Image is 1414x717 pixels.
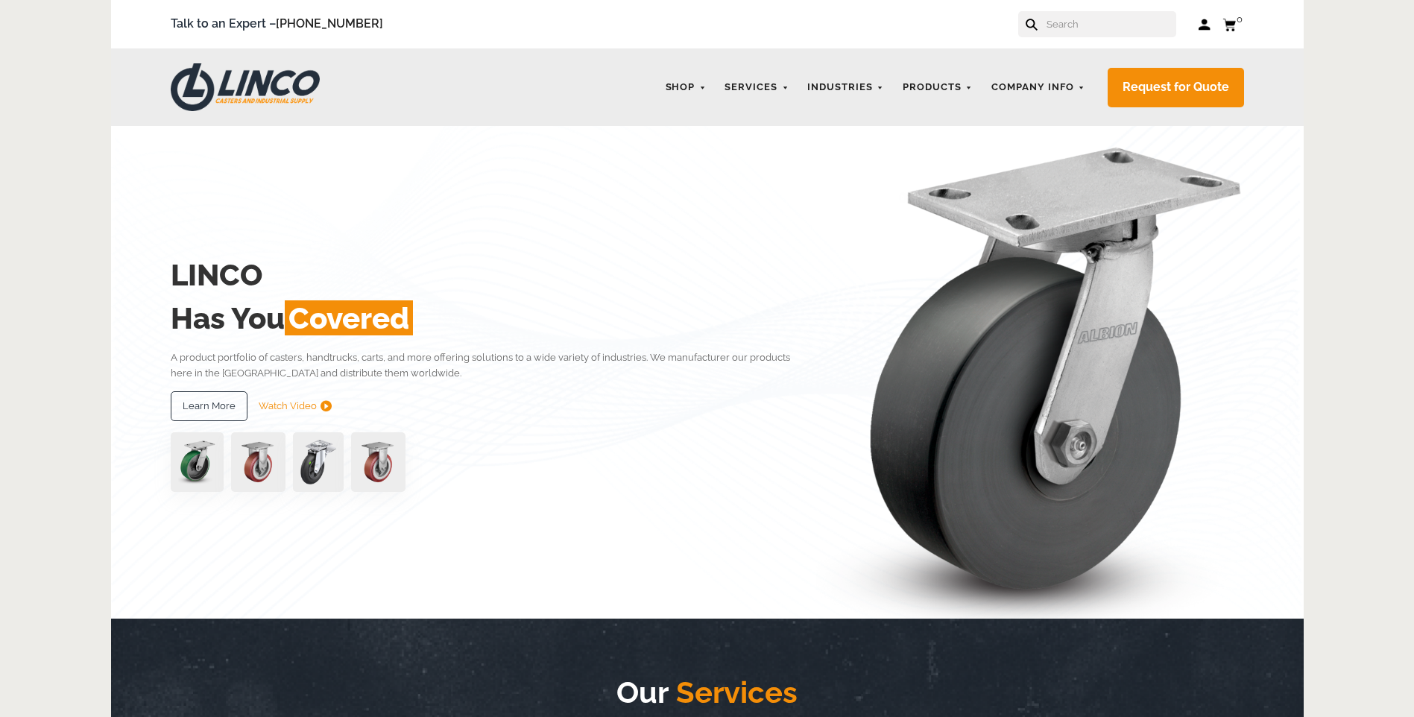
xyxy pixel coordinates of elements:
a: Products [895,73,980,102]
img: capture-59611-removebg-preview-1.png [351,432,405,492]
a: Services [717,73,796,102]
h2: Our [230,671,1184,714]
a: [PHONE_NUMBER] [276,16,383,31]
img: capture-59611-removebg-preview-1.png [231,432,285,492]
span: Covered [285,300,413,335]
a: Request for Quote [1108,68,1244,107]
a: Watch Video [259,391,332,421]
span: Talk to an Expert – [171,14,383,34]
img: subtract.png [321,400,332,411]
img: linco_caster [816,126,1244,619]
h2: LINCO [171,253,812,297]
a: Company Info [984,73,1093,102]
h2: Has You [171,297,812,340]
a: Shop [658,73,714,102]
img: LINCO CASTERS & INDUSTRIAL SUPPLY [171,63,320,111]
p: A product portfolio of casters, handtrucks, carts, and more offering solutions to a wide variety ... [171,350,812,382]
a: Log in [1199,17,1211,32]
img: pn3orx8a-94725-1-1-.png [171,432,224,492]
span: Services [669,675,798,710]
span: 0 [1237,13,1243,25]
a: 0 [1222,15,1244,34]
input: Search [1045,11,1176,37]
img: lvwpp200rst849959jpg-30522-removebg-preview-1.png [293,432,344,492]
a: Learn More [171,391,247,421]
a: Industries [800,73,891,102]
